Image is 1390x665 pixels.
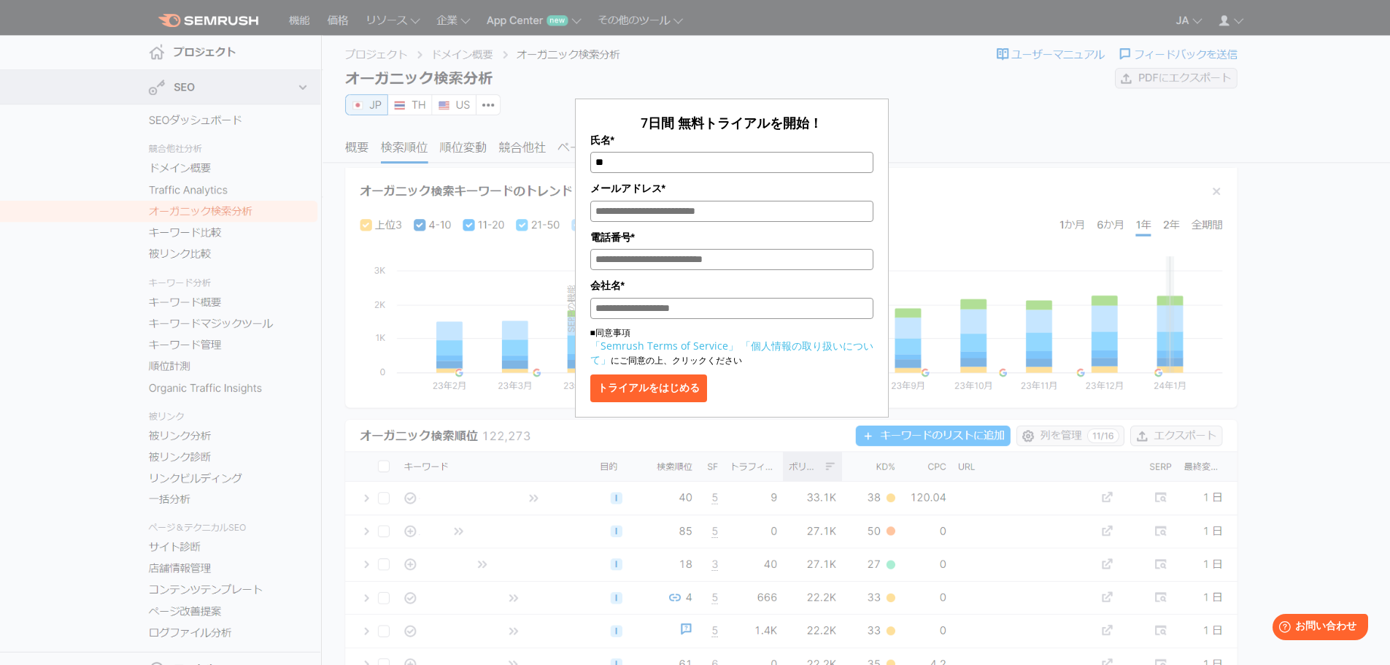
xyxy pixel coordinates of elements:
[590,339,873,366] a: 「個人情報の取り扱いについて」
[590,180,873,196] label: メールアドレス*
[641,114,822,131] span: 7日間 無料トライアルを開始！
[1260,608,1374,649] iframe: Help widget launcher
[590,326,873,367] p: ■同意事項 にご同意の上、クリックください
[590,229,873,245] label: 電話番号*
[590,374,707,402] button: トライアルをはじめる
[590,339,738,353] a: 「Semrush Terms of Service」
